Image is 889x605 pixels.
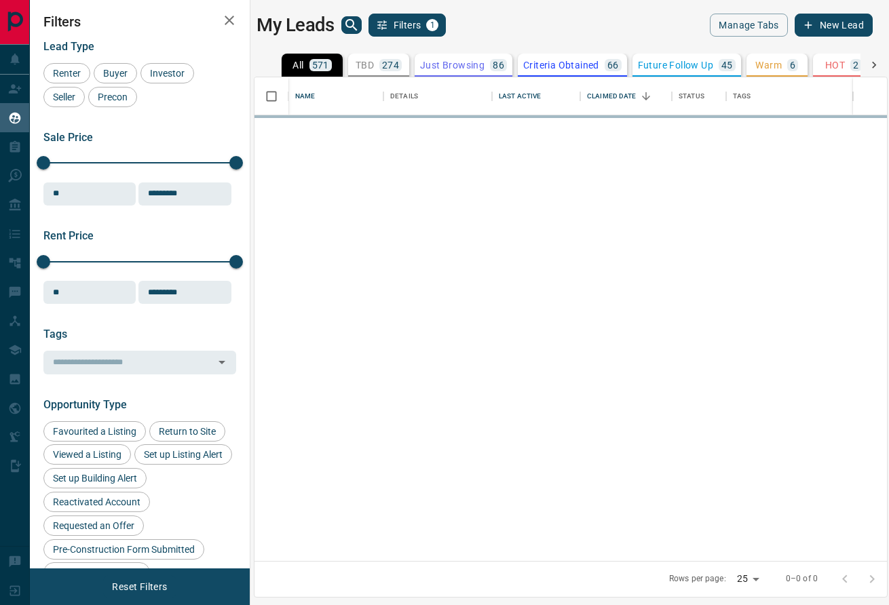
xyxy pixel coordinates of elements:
div: Claimed Date [587,77,637,115]
div: Set up Listing Alert [134,444,232,465]
div: 25 [732,569,764,589]
span: Pre-Construction Form Submitted [48,544,200,555]
span: Rent Price [43,229,94,242]
div: Details [383,77,492,115]
p: HOT [825,60,845,70]
h1: My Leads [257,14,335,36]
span: Favourited a Listing [48,426,141,437]
span: 1 [428,20,437,30]
button: Reset Filters [103,575,176,598]
div: Last Active [499,77,541,115]
div: Seller [43,87,85,107]
button: Filters1 [368,14,447,37]
p: Future Follow Up [638,60,713,70]
span: Sale Price [43,131,93,144]
p: 571 [312,60,329,70]
p: 2 [853,60,858,70]
button: Manage Tabs [710,14,787,37]
button: Open [212,353,231,372]
span: Precon [93,92,132,102]
div: Claimed Date [580,77,672,115]
p: 6 [790,60,795,70]
div: Requested an Offer [43,515,144,536]
p: 0–0 of 0 [786,573,818,585]
div: Precon [88,87,137,107]
span: Seller [48,92,80,102]
div: Reactivated Account [43,492,150,512]
p: 45 [721,60,733,70]
div: Buyer [94,63,137,83]
p: All [292,60,303,70]
span: Requested an Offer [48,520,139,531]
button: search button [341,16,362,34]
span: Set up Listing Alert [139,449,227,460]
p: 274 [382,60,399,70]
div: Tags [733,77,751,115]
span: Tags [43,328,67,340]
span: Investor [145,68,189,79]
span: Opportunity Type [43,398,127,411]
button: New Lead [795,14,873,37]
button: Sort [637,87,656,106]
p: Warm [755,60,782,70]
h2: Filters [43,14,236,30]
span: Lead Type [43,40,94,53]
div: Set up Building Alert [43,468,147,488]
div: Last Active [492,77,580,115]
span: Viewed a Listing [48,449,126,460]
span: Requested a Viewing [48,567,145,578]
span: Buyer [98,68,132,79]
p: Criteria Obtained [523,60,599,70]
span: Return to Site [154,426,221,437]
p: Rows per page: [669,573,726,585]
div: Requested a Viewing [43,562,150,583]
div: Viewed a Listing [43,444,131,465]
div: Tags [726,77,853,115]
span: Set up Building Alert [48,473,142,484]
div: Details [390,77,418,115]
div: Status [679,77,704,115]
div: Status [672,77,726,115]
div: Favourited a Listing [43,421,146,442]
span: Reactivated Account [48,496,145,507]
span: Renter [48,68,86,79]
div: Pre-Construction Form Submitted [43,539,204,560]
p: Just Browsing [420,60,485,70]
div: Renter [43,63,90,83]
div: Investor [140,63,194,83]
p: TBD [356,60,374,70]
div: Name [288,77,383,115]
p: 66 [607,60,619,70]
div: Name [295,77,316,115]
div: Return to Site [149,421,225,442]
p: 86 [493,60,504,70]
